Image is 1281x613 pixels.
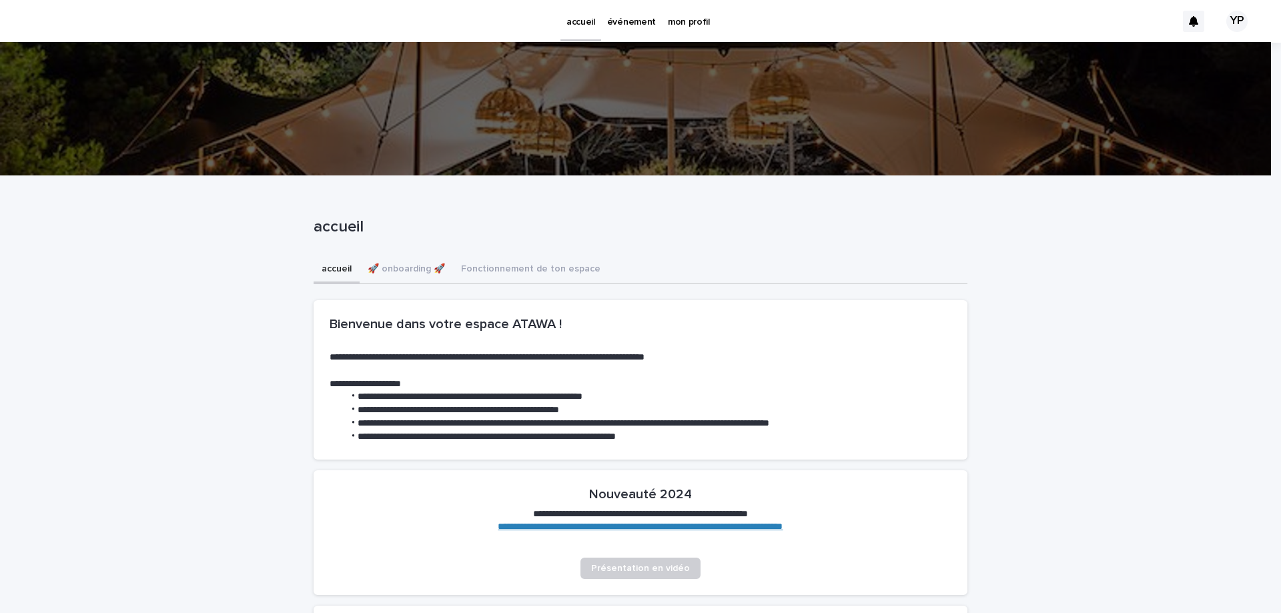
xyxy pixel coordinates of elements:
[314,217,962,237] p: accueil
[360,256,453,284] button: 🚀 onboarding 🚀
[330,316,951,332] h2: Bienvenue dans votre espace ATAWA !
[27,8,156,35] img: Ls34BcGeRexTGTNfXpUC
[1226,11,1248,32] div: YP
[314,256,360,284] button: accueil
[453,256,608,284] button: Fonctionnement de ton espace
[589,486,692,502] h2: Nouveauté 2024
[580,558,701,579] a: Présentation en vidéo
[591,564,690,573] span: Présentation en vidéo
